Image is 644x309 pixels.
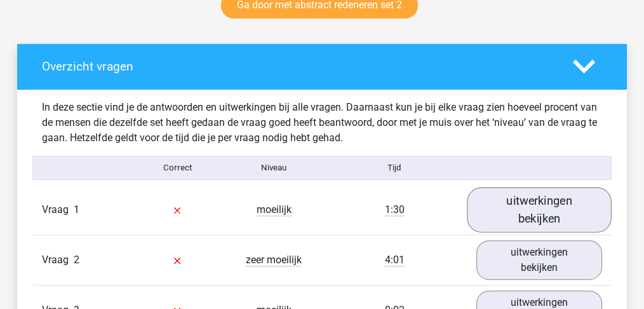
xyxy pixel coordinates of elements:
span: Vraag [42,202,74,217]
span: 4:01 [385,254,405,266]
div: Niveau [225,161,322,174]
a: uitwerkingen bekijken [476,240,602,280]
span: 1:30 [385,203,405,216]
span: 1 [74,203,79,216]
span: zeer moeilijk [246,254,302,266]
a: uitwerkingen bekijken [467,187,612,232]
span: Vraag [42,252,74,268]
h4: Overzicht vragen [42,59,554,74]
div: Tijd [322,161,467,174]
div: Correct [130,161,226,174]
div: In deze sectie vind je de antwoorden en uitwerkingen bij alle vragen. Daarnaast kun je bij elke v... [32,100,612,146]
span: 2 [74,254,79,266]
span: moeilijk [257,203,292,216]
